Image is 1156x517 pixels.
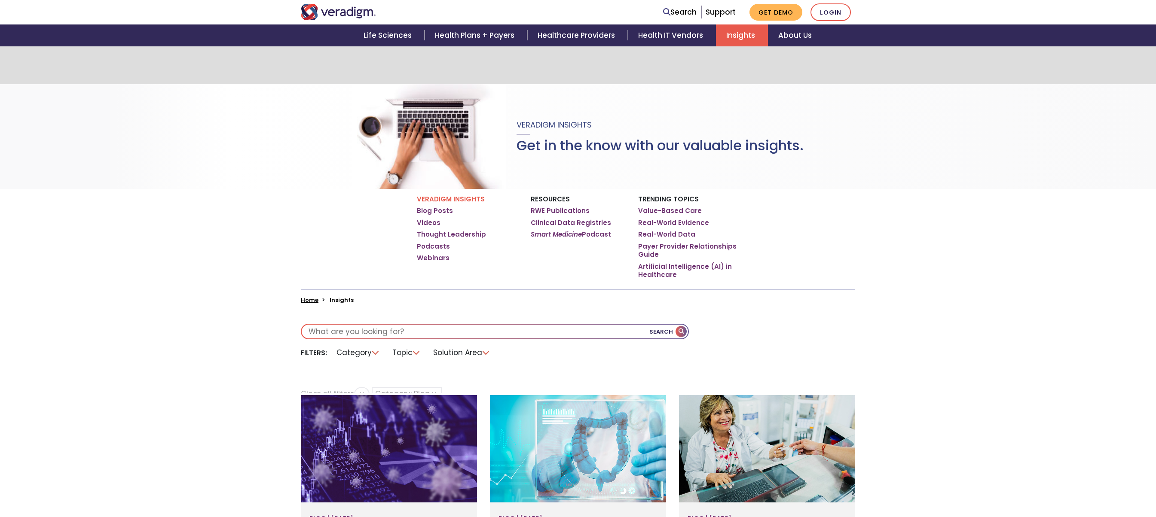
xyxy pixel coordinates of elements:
a: Blog Posts [417,207,453,215]
a: RWE Publications [531,207,590,215]
a: Value-Based Care [638,207,702,215]
a: Real-World Data [638,230,695,239]
a: Insights [716,24,768,46]
li: Solution Area [428,346,495,359]
button: Category: Blog [372,387,442,401]
input: What are you looking for? [302,325,688,338]
a: Health Plans + Payers [425,24,527,46]
a: Search [663,6,697,18]
a: Thought Leadership [417,230,486,239]
a: Videos [417,219,440,227]
em: Smart Medicine [531,230,582,239]
li: Clear all filters [301,387,370,403]
a: Artificial Intelligence (AI) in Healthcare [638,262,739,279]
a: Home [301,296,318,304]
a: Life Sciences [353,24,425,46]
a: Real-World Evidence [638,219,709,227]
a: Smart MedicinePodcast [531,230,611,239]
a: About Us [768,24,822,46]
a: Healthcare Providers [527,24,628,46]
li: Topic [387,346,426,359]
a: Clinical Data Registries [531,219,611,227]
a: Health IT Vendors [628,24,716,46]
a: Payer Provider Relationships Guide [638,242,739,259]
button: Search [649,325,688,338]
a: Webinars [417,254,450,262]
span: Veradigm Insights [517,119,592,130]
li: Filters: [301,348,327,357]
a: Login [810,3,851,21]
h1: Get in the know with our valuable insights. [517,137,804,154]
a: Podcasts [417,242,450,251]
img: Veradigm logo [301,4,376,20]
a: Support [706,7,736,17]
li: Category [331,346,385,359]
a: Get Demo [749,4,802,21]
